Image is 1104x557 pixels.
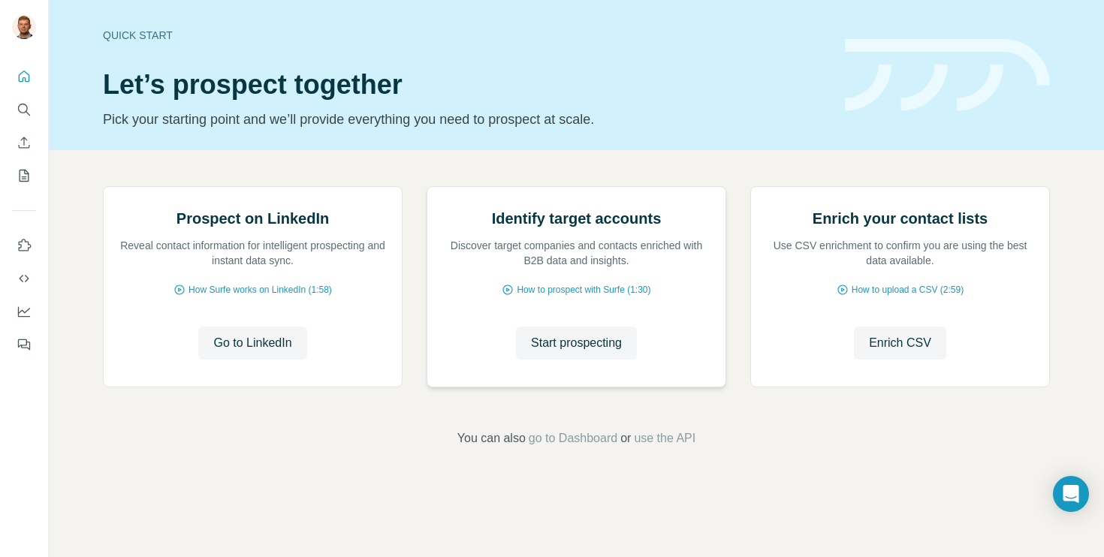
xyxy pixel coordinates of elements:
[12,265,36,292] button: Use Surfe API
[869,334,931,352] span: Enrich CSV
[119,238,387,268] p: Reveal contact information for intelligent prospecting and instant data sync.
[198,327,306,360] button: Go to LinkedIn
[854,327,946,360] button: Enrich CSV
[12,232,36,259] button: Use Surfe on LinkedIn
[12,96,36,123] button: Search
[189,283,332,297] span: How Surfe works on LinkedIn (1:58)
[103,28,827,43] div: Quick start
[442,238,710,268] p: Discover target companies and contacts enriched with B2B data and insights.
[813,208,988,229] h2: Enrich your contact lists
[845,39,1050,112] img: banner
[457,429,526,447] span: You can also
[12,162,36,189] button: My lists
[516,327,637,360] button: Start prospecting
[517,283,650,297] span: How to prospect with Surfe (1:30)
[12,15,36,39] img: Avatar
[531,334,622,352] span: Start prospecting
[103,70,827,100] h1: Let’s prospect together
[213,334,291,352] span: Go to LinkedIn
[492,208,662,229] h2: Identify target accounts
[12,129,36,156] button: Enrich CSV
[1053,476,1089,512] div: Open Intercom Messenger
[12,298,36,325] button: Dashboard
[12,331,36,358] button: Feedback
[103,109,827,130] p: Pick your starting point and we’ll provide everything you need to prospect at scale.
[620,429,631,447] span: or
[529,429,617,447] button: go to Dashboard
[12,63,36,90] button: Quick start
[634,429,695,447] button: use the API
[852,283,964,297] span: How to upload a CSV (2:59)
[176,208,329,229] h2: Prospect on LinkedIn
[766,238,1034,268] p: Use CSV enrichment to confirm you are using the best data available.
